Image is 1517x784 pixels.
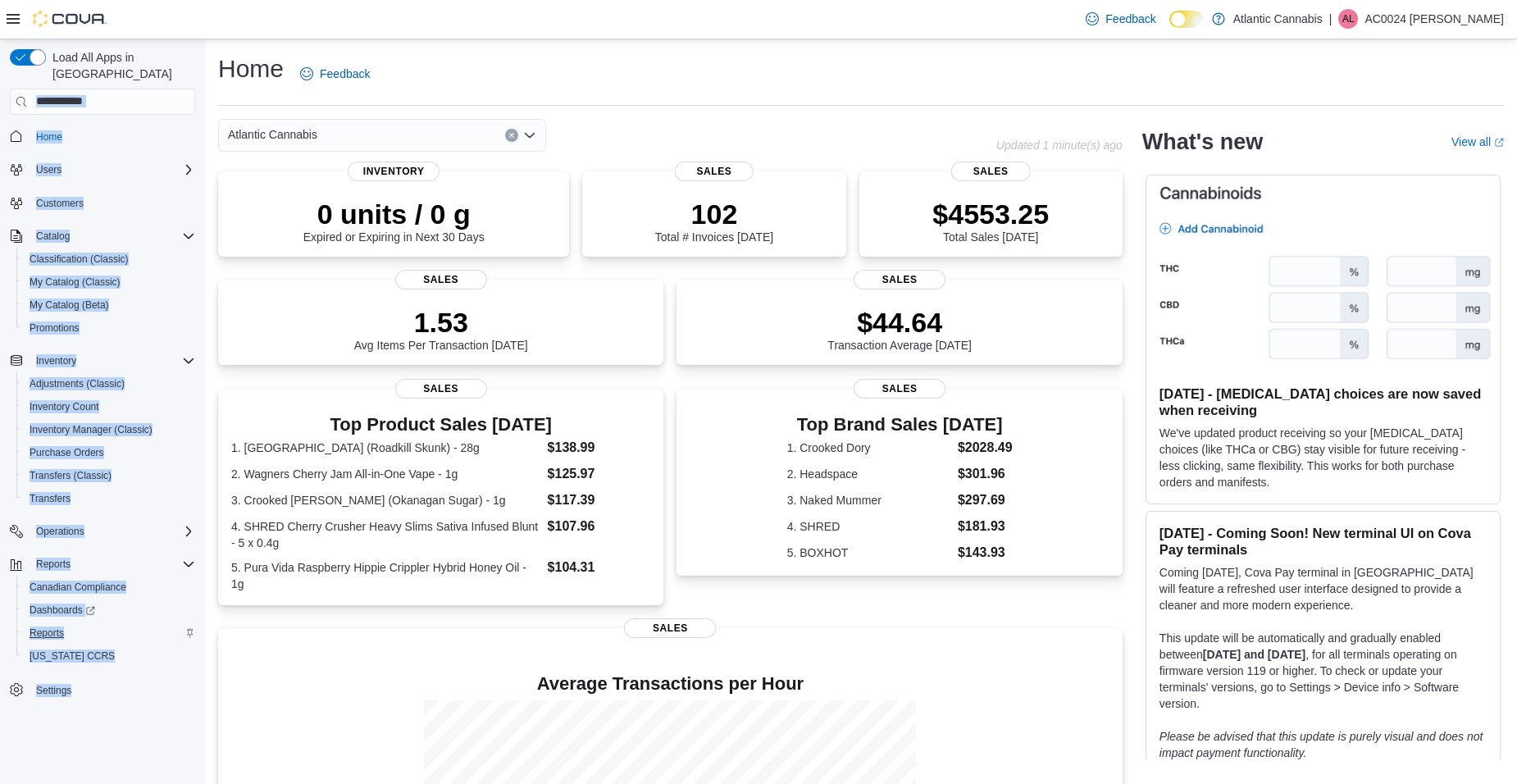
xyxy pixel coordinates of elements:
[23,577,133,597] a: Canadian Compliance
[30,679,195,700] span: Settings
[23,374,195,394] span: Adjustments (Classic)
[46,49,195,82] span: Load All Apps in [GEOGRAPHIC_DATA]
[294,57,376,90] a: Feedback
[23,600,195,620] span: Dashboards
[787,440,951,456] dt: 1. Crooked Dory
[1159,730,1483,759] em: Please be advised that this update is purely visual and does not impact payment functionality.
[1203,648,1305,661] strong: [DATE] and [DATE]
[1233,9,1323,29] p: Atlantic Cannabis
[16,317,202,340] button: Promotions
[3,191,202,215] button: Customers
[30,193,195,213] span: Customers
[1159,564,1487,613] p: Coming [DATE], Cova Pay terminal in [GEOGRAPHIC_DATA] will feature a refreshed user interface des...
[548,490,651,510] dd: $117.39
[16,622,202,645] button: Reports
[505,129,518,142] button: Clear input
[303,198,485,244] div: Expired or Expiring in Next 30 Days
[30,126,195,147] span: Home
[675,162,754,181] span: Sales
[30,522,91,541] button: Operations
[958,438,1013,458] dd: $2028.49
[787,492,951,508] dt: 3. Naked Mummer
[23,646,195,666] span: Washington CCRS
[231,466,541,482] dt: 2. Wagners Cherry Jam All-in-One Vape - 1g
[231,440,541,456] dt: 1. [GEOGRAPHIC_DATA] (Roadkill Skunk) - 28g
[395,270,487,289] span: Sales
[36,525,84,538] span: Operations
[23,397,195,417] span: Inventory Count
[36,354,76,367] span: Inventory
[23,600,102,620] a: Dashboards
[30,681,78,700] a: Settings
[655,198,773,230] p: 102
[30,226,195,246] span: Catalog
[1159,630,1487,712] p: This update will be automatically and gradually enabled between , for all terminals operating on ...
[36,230,70,243] span: Catalog
[3,158,202,181] button: Users
[1342,9,1355,29] span: AL
[16,418,202,441] button: Inventory Manager (Classic)
[16,487,202,510] button: Transfers
[354,306,528,339] p: 1.53
[1169,11,1204,28] input: Dark Mode
[30,650,115,663] span: [US_STATE] CCRS
[1159,425,1487,490] p: We've updated product receiving so your [MEDICAL_DATA] choices (like THCa or CBG) stay visible fo...
[854,270,945,289] span: Sales
[548,517,651,536] dd: $107.96
[1329,9,1332,29] p: |
[23,318,195,338] span: Promotions
[36,130,62,144] span: Home
[787,415,1013,435] h3: Top Brand Sales [DATE]
[23,272,195,292] span: My Catalog (Classic)
[548,438,651,458] dd: $138.99
[30,377,125,390] span: Adjustments (Classic)
[23,420,195,440] span: Inventory Manager (Classic)
[303,198,485,230] p: 0 units / 0 g
[30,299,109,312] span: My Catalog (Beta)
[16,271,202,294] button: My Catalog (Classic)
[1338,9,1358,29] div: AC0024 Lalonde Rosalie
[348,162,440,181] span: Inventory
[1159,525,1487,558] h3: [DATE] - Coming Soon! New terminal UI on Cova Pay terminals
[951,162,1030,181] span: Sales
[854,379,945,399] span: Sales
[10,118,195,745] nav: Complex example
[30,400,99,413] span: Inventory Count
[30,160,68,180] button: Users
[231,518,541,551] dt: 4. SHRED Cherry Crusher Heavy Slims Sativa Infused Blunt - 5 x 0.4g
[23,397,106,417] a: Inventory Count
[624,618,716,638] span: Sales
[23,420,159,440] a: Inventory Manager (Classic)
[30,423,153,436] span: Inventory Manager (Classic)
[30,627,64,640] span: Reports
[30,127,69,147] a: Home
[1494,138,1504,148] svg: External link
[23,295,195,315] span: My Catalog (Beta)
[16,599,202,622] a: Dashboards
[36,197,84,210] span: Customers
[3,520,202,543] button: Operations
[23,249,195,269] span: Classification (Classic)
[30,351,83,371] button: Inventory
[30,351,195,371] span: Inventory
[958,543,1013,563] dd: $143.93
[30,226,76,246] button: Catalog
[3,677,202,701] button: Settings
[3,125,202,148] button: Home
[23,466,195,485] span: Transfers (Classic)
[231,492,541,508] dt: 3. Crooked [PERSON_NAME] (Okanagan Sugar) - 1g
[23,623,71,643] a: Reports
[30,554,195,574] span: Reports
[23,623,195,643] span: Reports
[33,11,107,27] img: Cova
[218,52,284,85] h1: Home
[231,415,650,435] h3: Top Product Sales [DATE]
[23,577,195,597] span: Canadian Compliance
[932,198,1049,244] div: Total Sales [DATE]
[16,248,202,271] button: Classification (Classic)
[16,441,202,464] button: Purchase Orders
[30,581,126,594] span: Canadian Compliance
[16,576,202,599] button: Canadian Compliance
[16,294,202,317] button: My Catalog (Beta)
[548,558,651,577] dd: $104.31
